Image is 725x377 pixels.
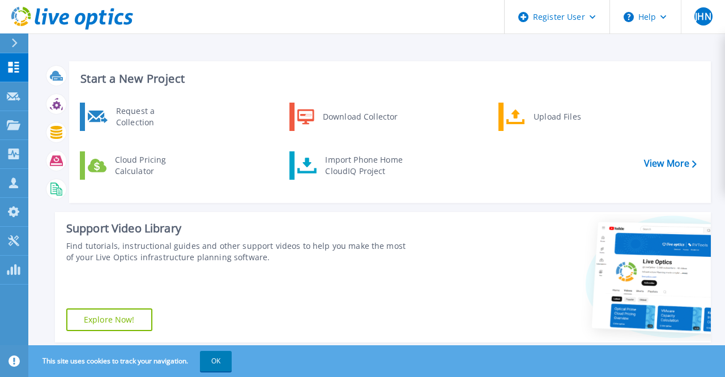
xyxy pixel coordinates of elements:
[66,308,152,331] a: Explore Now!
[66,240,407,263] div: Find tutorials, instructional guides and other support videos to help you make the most of your L...
[200,351,232,371] button: OK
[289,103,406,131] a: Download Collector
[109,154,193,177] div: Cloud Pricing Calculator
[110,105,193,128] div: Request a Collection
[498,103,615,131] a: Upload Files
[695,12,711,21] span: JHN
[66,221,407,236] div: Support Video Library
[80,103,196,131] a: Request a Collection
[80,151,196,180] a: Cloud Pricing Calculator
[528,105,612,128] div: Upload Files
[317,105,403,128] div: Download Collector
[80,73,696,85] h3: Start a New Project
[31,351,232,371] span: This site uses cookies to track your navigation.
[644,158,697,169] a: View More
[319,154,408,177] div: Import Phone Home CloudIQ Project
